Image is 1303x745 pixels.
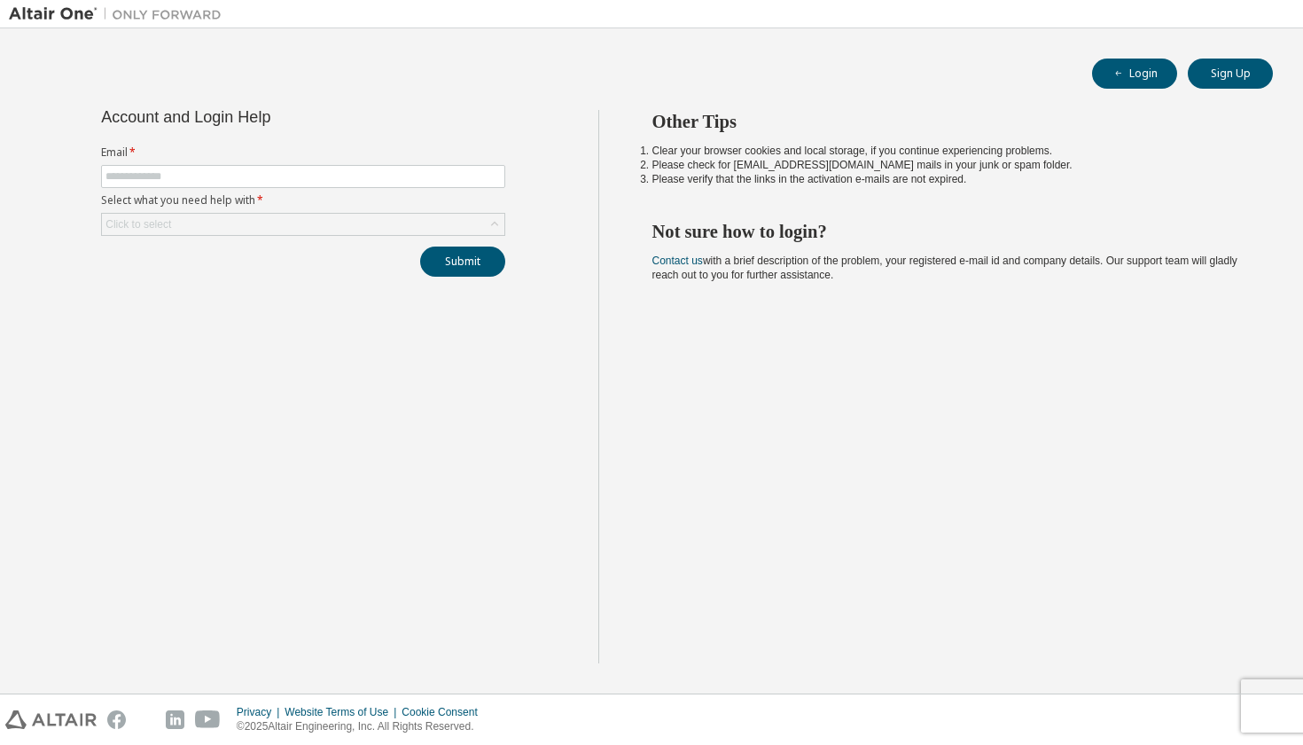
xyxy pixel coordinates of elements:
[5,710,97,729] img: altair_logo.svg
[102,214,504,235] div: Click to select
[420,247,505,277] button: Submit
[652,110,1242,133] h2: Other Tips
[652,220,1242,243] h2: Not sure how to login?
[195,710,221,729] img: youtube.svg
[101,110,425,124] div: Account and Login Help
[652,255,1237,281] span: with a brief description of the problem, your registered e-mail id and company details. Our suppo...
[1092,59,1177,89] button: Login
[285,705,402,719] div: Website Terms of Use
[237,705,285,719] div: Privacy
[1188,59,1273,89] button: Sign Up
[652,255,703,267] a: Contact us
[101,145,505,160] label: Email
[652,172,1242,186] li: Please verify that the links in the activation e-mails are not expired.
[9,5,230,23] img: Altair One
[101,193,505,208] label: Select what you need help with
[166,710,184,729] img: linkedin.svg
[237,719,488,734] p: © 2025 Altair Engineering, Inc. All Rights Reserved.
[107,710,126,729] img: facebook.svg
[652,158,1242,172] li: Please check for [EMAIL_ADDRESS][DOMAIN_NAME] mails in your junk or spam folder.
[402,705,488,719] div: Cookie Consent
[652,144,1242,158] li: Clear your browser cookies and local storage, if you continue experiencing problems.
[105,217,171,231] div: Click to select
